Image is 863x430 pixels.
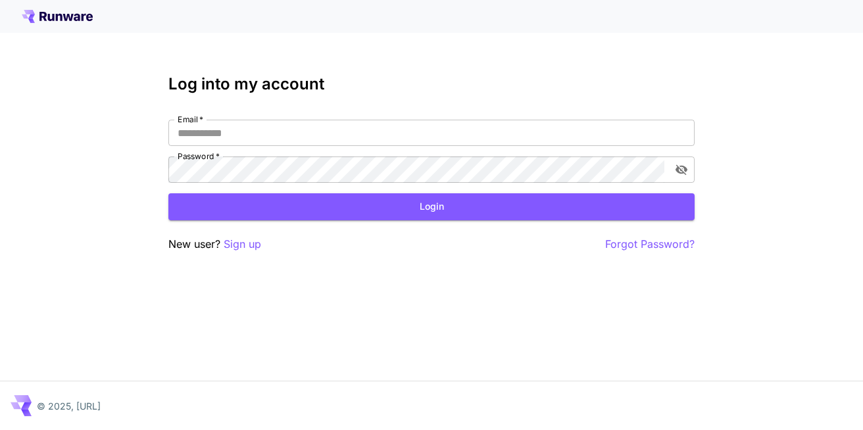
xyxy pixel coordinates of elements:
h3: Log into my account [168,75,695,93]
p: © 2025, [URL] [37,399,101,413]
label: Password [178,151,220,162]
button: Login [168,193,695,220]
p: New user? [168,236,261,252]
button: toggle password visibility [670,158,693,181]
label: Email [178,114,203,125]
button: Sign up [224,236,261,252]
button: Forgot Password? [605,236,695,252]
